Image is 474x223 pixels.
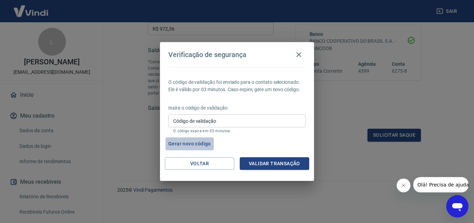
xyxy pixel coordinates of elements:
button: Gerar novo código [166,137,214,150]
button: Validar transação [240,157,309,170]
h4: Verificação de segurança [168,50,246,59]
button: Voltar [165,157,234,170]
iframe: Fechar mensagem [397,178,410,192]
p: Insira o código de validação [168,104,306,112]
iframe: Mensagem da empresa [413,177,468,192]
p: O código expira em 03 minutos. [173,129,301,133]
iframe: Botão para abrir a janela de mensagens [446,195,468,217]
span: Olá! Precisa de ajuda? [4,5,58,10]
p: O código de validação foi enviado para o contato selecionado. Ele é válido por 03 minutos. Caso e... [168,79,306,93]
